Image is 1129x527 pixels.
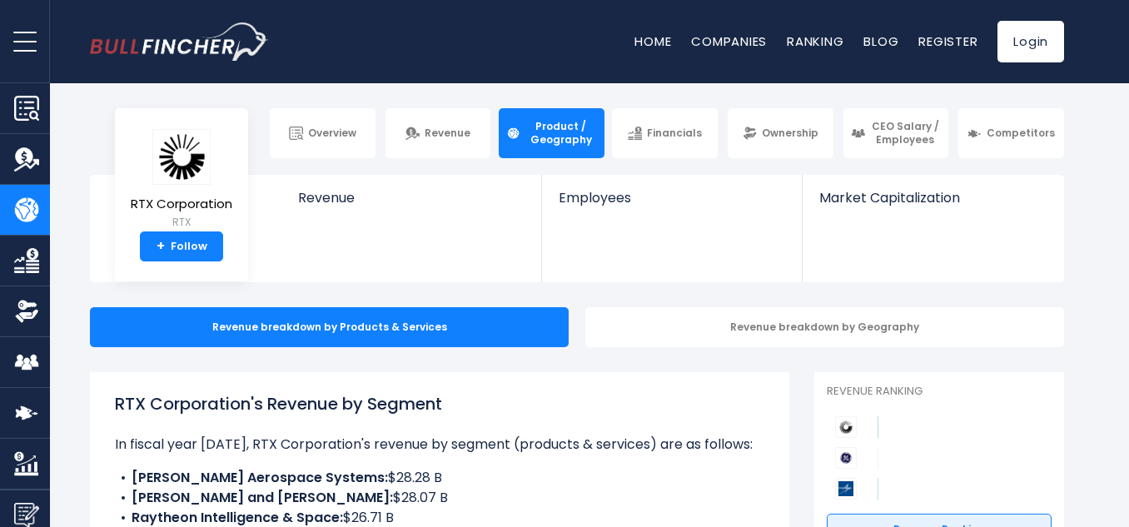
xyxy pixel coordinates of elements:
span: Ownership [762,127,818,140]
small: RTX [131,215,232,230]
a: RTX Corporation RTX [130,128,233,232]
span: Employees [559,190,784,206]
span: Market Capitalization [819,190,1046,206]
a: Overview [270,108,376,158]
span: Financials [647,127,702,140]
img: GE Aerospace competitors logo [835,447,857,469]
b: Raytheon Intelligence & Space: [132,508,343,527]
strong: + [157,239,165,254]
a: +Follow [140,231,223,261]
a: Ranking [787,32,843,50]
a: CEO Salary / Employees [843,108,949,158]
p: In fiscal year [DATE], RTX Corporation's revenue by segment (products & services) are as follows: [115,435,764,455]
a: Market Capitalization [803,175,1062,234]
span: Revenue [425,127,470,140]
h1: RTX Corporation's Revenue by Segment [115,391,764,416]
span: Overview [308,127,356,140]
a: Home [634,32,671,50]
span: CEO Salary / Employees [870,120,942,146]
li: $28.28 B [115,468,764,488]
a: Companies [691,32,767,50]
li: $28.07 B [115,488,764,508]
a: Login [997,21,1064,62]
span: Product / Geography [525,120,597,146]
b: [PERSON_NAME] Aerospace Systems: [132,468,388,487]
img: Ownership [14,299,39,324]
p: Revenue Ranking [827,385,1052,399]
div: Revenue breakdown by Geography [585,307,1064,347]
a: Blog [863,32,898,50]
a: Competitors [958,108,1064,158]
span: Revenue [298,190,525,206]
span: RTX Corporation [131,197,232,211]
b: [PERSON_NAME] and [PERSON_NAME]: [132,488,393,507]
a: Revenue [281,175,542,234]
span: Competitors [987,127,1055,140]
a: Ownership [728,108,833,158]
a: Employees [542,175,801,234]
a: Go to homepage [90,22,269,61]
a: Product / Geography [499,108,604,158]
img: RTX Corporation competitors logo [835,416,857,438]
a: Financials [612,108,718,158]
div: Revenue breakdown by Products & Services [90,307,569,347]
a: Revenue [385,108,491,158]
img: bullfincher logo [90,22,269,61]
a: Register [918,32,977,50]
img: Lockheed Martin Corporation competitors logo [835,478,857,500]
